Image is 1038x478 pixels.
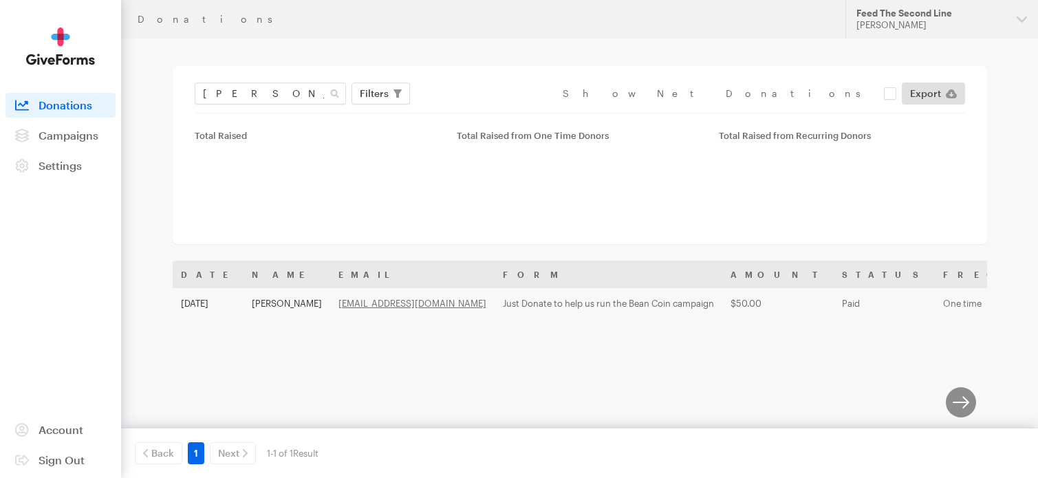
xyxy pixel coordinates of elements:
[910,85,941,102] span: Export
[457,130,702,141] div: Total Raised from One Time Donors
[26,28,95,65] img: GiveForms
[722,261,834,288] th: Amount
[719,130,964,141] div: Total Raised from Recurring Donors
[834,261,935,288] th: Status
[39,423,83,436] span: Account
[39,98,92,111] span: Donations
[6,448,116,472] a: Sign Out
[39,129,98,142] span: Campaigns
[495,261,722,288] th: Form
[6,123,116,148] a: Campaigns
[173,288,244,318] td: [DATE]
[6,417,116,442] a: Account
[195,83,346,105] input: Search Name & Email
[722,288,834,318] td: $50.00
[902,83,965,105] a: Export
[495,288,722,318] td: Just Donate to help us run the Bean Coin campaign
[6,153,116,178] a: Settings
[856,19,1006,31] div: [PERSON_NAME]
[39,453,85,466] span: Sign Out
[267,442,318,464] div: 1-1 of 1
[360,85,389,102] span: Filters
[293,448,318,459] span: Result
[856,8,1006,19] div: Feed The Second Line
[834,288,935,318] td: Paid
[352,83,410,105] button: Filters
[244,261,330,288] th: Name
[195,130,440,141] div: Total Raised
[338,298,486,309] a: [EMAIL_ADDRESS][DOMAIN_NAME]
[330,261,495,288] th: Email
[173,261,244,288] th: Date
[244,288,330,318] td: [PERSON_NAME]
[6,93,116,118] a: Donations
[39,159,82,172] span: Settings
